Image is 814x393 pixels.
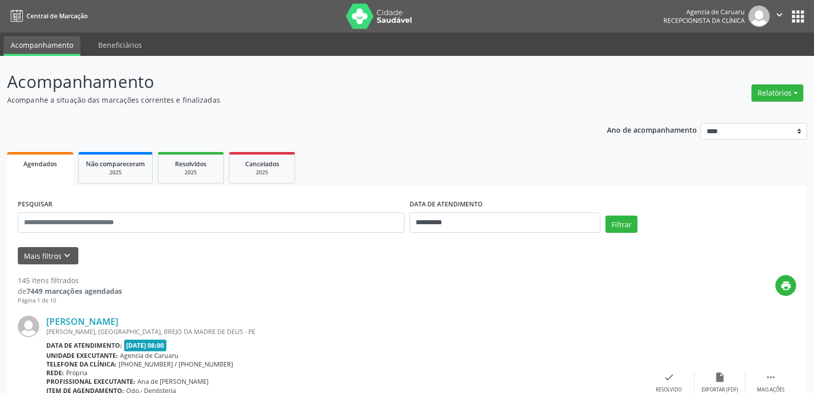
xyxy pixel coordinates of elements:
[124,340,167,351] span: [DATE] 08:00
[66,369,88,377] span: Própria
[137,377,209,386] span: Ana de [PERSON_NAME]
[4,36,80,56] a: Acompanhamento
[46,351,118,360] b: Unidade executante:
[237,169,287,176] div: 2025
[26,12,88,20] span: Central de Marcação
[765,372,776,383] i: 
[607,123,697,136] p: Ano de acompanhamento
[7,69,567,95] p: Acompanhamento
[605,216,637,233] button: Filtrar
[120,351,179,360] span: Agencia de Caruaru
[62,250,73,261] i: keyboard_arrow_down
[86,160,145,168] span: Não compareceram
[410,197,483,213] label: DATA DE ATENDIMENTO
[46,369,64,377] b: Rede:
[748,6,770,27] img: img
[91,36,149,54] a: Beneficiários
[663,372,675,383] i: check
[245,160,279,168] span: Cancelados
[23,160,57,168] span: Agendados
[18,296,122,305] div: Página 1 de 10
[775,275,796,296] button: print
[18,197,52,213] label: PESQUISAR
[663,8,745,16] div: Agencia de Caruaru
[18,316,39,337] img: img
[46,377,135,386] b: Profissional executante:
[789,8,807,25] button: apps
[175,160,207,168] span: Resolvidos
[774,9,785,20] i: 
[780,280,792,291] i: print
[663,16,745,25] span: Recepcionista da clínica
[46,316,119,327] a: [PERSON_NAME]
[119,360,233,369] span: [PHONE_NUMBER] / [PHONE_NUMBER]
[86,169,145,176] div: 2025
[46,327,644,336] div: [PERSON_NAME], [GEOGRAPHIC_DATA], BREJO DA MADRE DE DEUS - PE
[18,247,78,265] button: Mais filtroskeyboard_arrow_down
[751,84,803,102] button: Relatórios
[18,275,122,286] div: 145 itens filtrados
[18,286,122,296] div: de
[7,95,567,105] p: Acompanhe a situação das marcações correntes e finalizadas
[714,372,725,383] i: insert_drive_file
[46,360,117,369] b: Telefone da clínica:
[46,341,122,350] b: Data de atendimento:
[165,169,216,176] div: 2025
[770,6,789,27] button: 
[26,286,122,296] strong: 7449 marcações agendadas
[7,8,88,24] a: Central de Marcação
